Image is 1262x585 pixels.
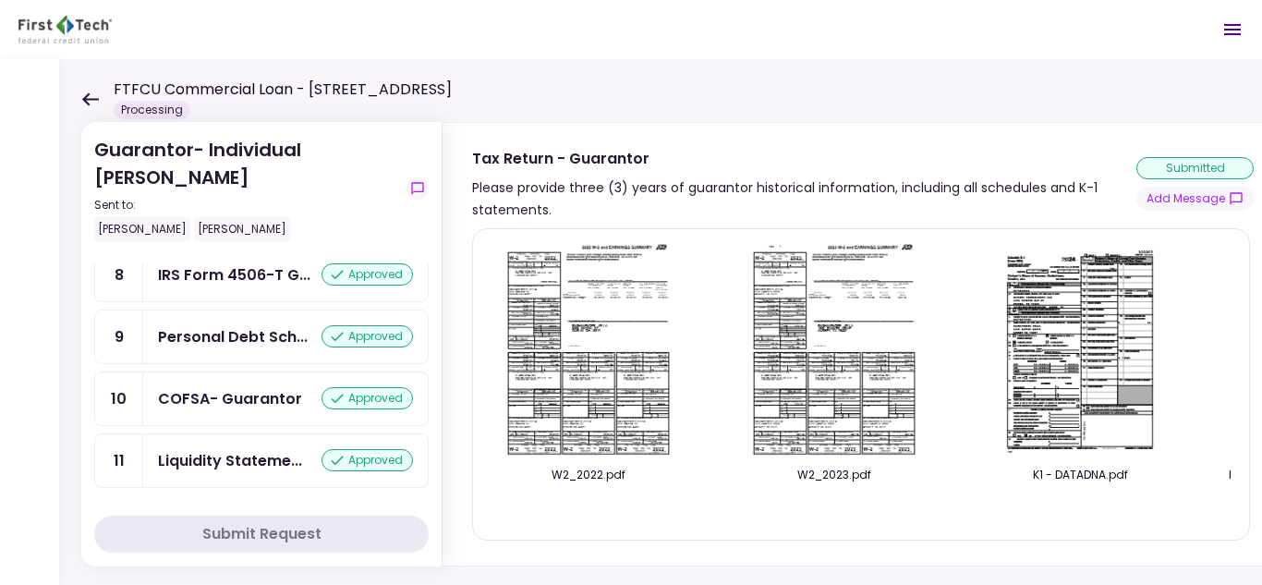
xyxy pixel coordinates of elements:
div: K1 - DATADNA.pdf [983,467,1177,483]
div: 11 [95,434,143,487]
button: Submit Request [94,516,429,553]
div: Liquidity Statements - Guarantor [158,449,302,472]
div: 8 [95,249,143,301]
div: 9 [95,311,143,363]
button: show-messages [1136,187,1254,211]
div: COFSA- Guarantor [158,387,302,410]
a: 8IRS Form 4506-T Guarantorapproved [94,248,429,302]
div: approved [322,263,413,286]
div: 10 [95,372,143,425]
div: Guarantor- Individual [PERSON_NAME] [94,136,399,241]
div: Please provide three (3) years of guarantor historical information, including all schedules and K... [472,177,1136,221]
div: approved [322,387,413,409]
h1: FTFCU Commercial Loan - [STREET_ADDRESS] [114,79,452,101]
div: Processing [114,101,190,119]
div: Personal Debt Schedule [158,325,308,348]
div: [PERSON_NAME] [194,217,290,241]
div: approved [322,449,413,471]
div: W2_2023.pdf [737,467,931,483]
div: Sent to: [94,197,399,213]
div: W2_2022.pdf [491,467,686,483]
a: 10COFSA- Guarantorapproved [94,372,429,426]
div: approved [322,325,413,347]
div: submitted [1136,157,1254,179]
button: show-messages [407,177,429,200]
div: Tax Return - Guarantor [472,147,1136,170]
a: 9Personal Debt Scheduleapproved [94,310,429,364]
div: [PERSON_NAME] [94,217,190,241]
a: 11Liquidity Statements - Guarantorapproved [94,433,429,488]
button: Open menu [1210,7,1255,52]
img: Partner icon [18,16,112,43]
div: Submit Request [202,523,322,545]
div: IRS Form 4506-T Guarantor [158,263,310,286]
